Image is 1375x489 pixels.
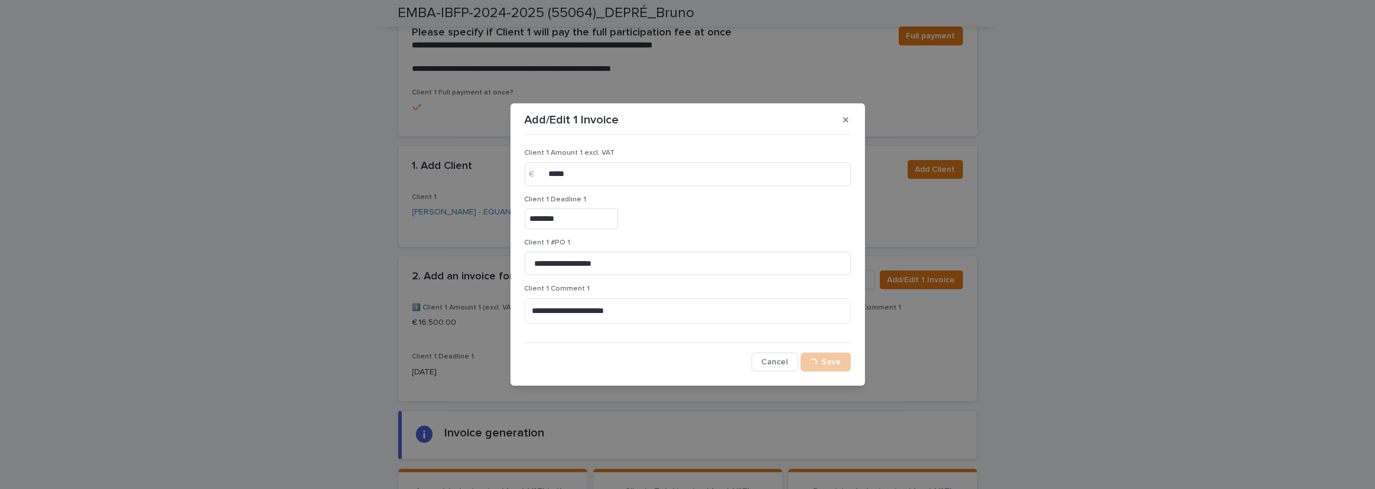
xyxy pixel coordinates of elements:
[525,113,619,127] p: Add/Edit 1 Invoice
[525,162,548,186] div: €
[525,196,587,203] span: Client 1 Deadline 1
[762,358,788,366] span: Cancel
[525,285,590,292] span: Client 1 Comment 1
[801,353,851,371] button: Save
[525,239,571,246] span: Client 1 #PO 1
[822,358,841,366] span: Save
[752,353,798,371] button: Cancel
[525,149,615,157] span: Client 1 Amount 1 excl. VAT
